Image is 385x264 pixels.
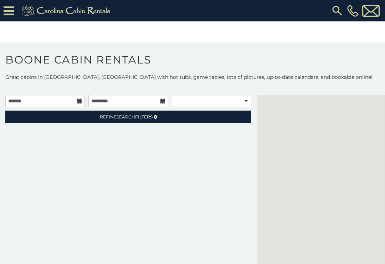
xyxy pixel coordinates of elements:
img: Khaki-logo.png [18,4,116,18]
span: Search [117,114,135,120]
a: [PHONE_NUMBER] [345,5,360,17]
a: RefineSearchFilters [5,111,251,123]
img: search-regular.svg [331,4,344,17]
span: Refine Filters [100,114,153,120]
